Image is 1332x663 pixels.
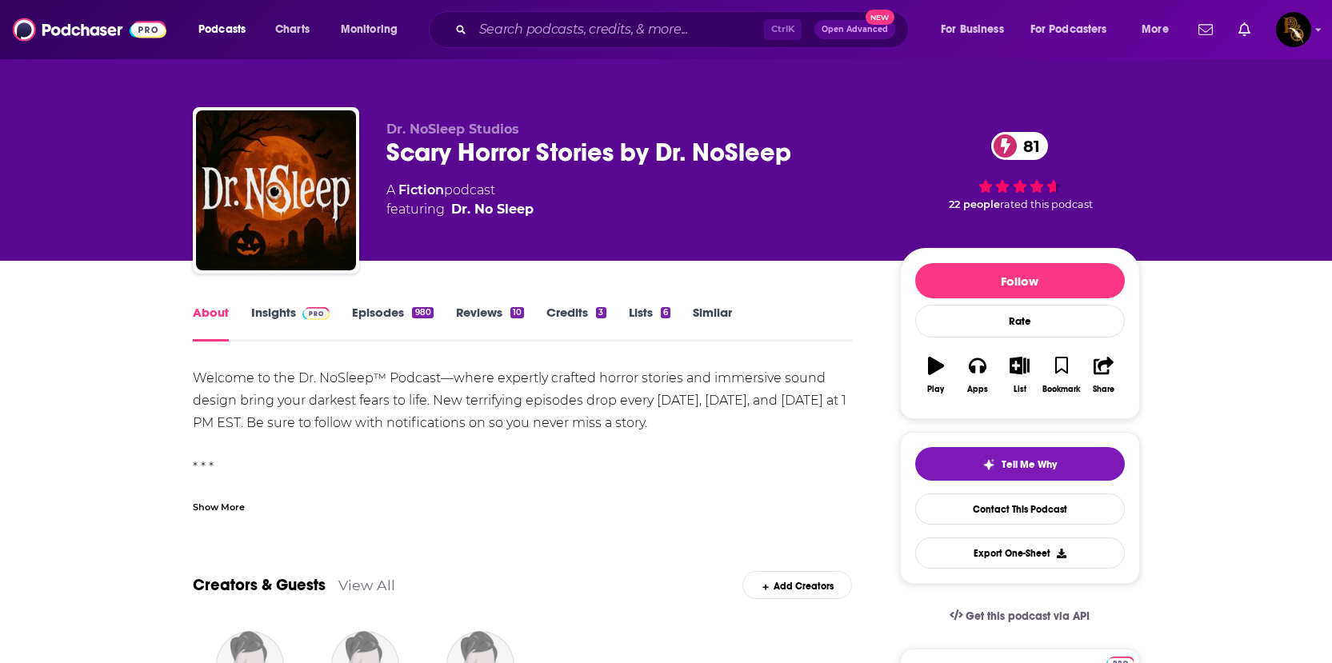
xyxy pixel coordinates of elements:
[451,200,534,219] a: Dr. No Sleep
[941,18,1004,41] span: For Business
[546,305,606,341] a: Credits3
[275,18,310,41] span: Charts
[822,26,888,34] span: Open Advanced
[596,307,606,318] div: 3
[900,122,1140,221] div: 81 22 peoplerated this podcast
[398,182,444,198] a: Fiction
[693,305,732,341] a: Similar
[915,263,1125,298] button: Follow
[957,346,998,404] button: Apps
[915,346,957,404] button: Play
[412,307,433,318] div: 980
[338,577,395,593] a: View All
[937,597,1103,636] a: Get this podcast via API
[1142,18,1169,41] span: More
[1130,17,1189,42] button: open menu
[341,18,398,41] span: Monitoring
[927,385,944,394] div: Play
[193,305,229,341] a: About
[196,110,356,270] img: Scary Horror Stories by Dr. NoSleep
[444,11,924,48] div: Search podcasts, credits, & more...
[302,307,330,320] img: Podchaser Pro
[998,346,1040,404] button: List
[1082,346,1124,404] button: Share
[966,609,1090,623] span: Get this podcast via API
[193,575,326,595] a: Creators & Guests
[13,14,166,45] img: Podchaser - Follow, Share and Rate Podcasts
[1030,18,1107,41] span: For Podcasters
[991,132,1048,160] a: 81
[915,305,1125,337] div: Rate
[967,385,988,394] div: Apps
[915,537,1125,569] button: Export One-Sheet
[764,19,802,40] span: Ctrl K
[1014,385,1026,394] div: List
[949,198,1000,210] span: 22 people
[1276,12,1311,47] span: Logged in as RustyQuill
[1007,132,1048,160] span: 81
[187,17,266,42] button: open menu
[629,305,670,341] a: Lists6
[352,305,433,341] a: Episodes980
[386,181,534,219] div: A podcast
[1276,12,1311,47] img: User Profile
[1276,12,1311,47] button: Show profile menu
[1002,458,1057,471] span: Tell Me Why
[1093,385,1114,394] div: Share
[866,10,894,25] span: New
[265,17,319,42] a: Charts
[661,307,670,318] div: 6
[386,200,534,219] span: featuring
[1192,16,1219,43] a: Show notifications dropdown
[1020,17,1130,42] button: open menu
[330,17,418,42] button: open menu
[198,18,246,41] span: Podcasts
[814,20,895,39] button: Open AdvancedNew
[1232,16,1257,43] a: Show notifications dropdown
[1041,346,1082,404] button: Bookmark
[510,307,524,318] div: 10
[930,17,1024,42] button: open menu
[386,122,519,137] span: Dr. NoSleep Studios
[473,17,764,42] input: Search podcasts, credits, & more...
[915,493,1125,525] a: Contact This Podcast
[982,458,995,471] img: tell me why sparkle
[456,305,524,341] a: Reviews10
[251,305,330,341] a: InsightsPodchaser Pro
[1000,198,1093,210] span: rated this podcast
[742,571,852,599] div: Add Creators
[1042,385,1080,394] div: Bookmark
[915,447,1125,481] button: tell me why sparkleTell Me Why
